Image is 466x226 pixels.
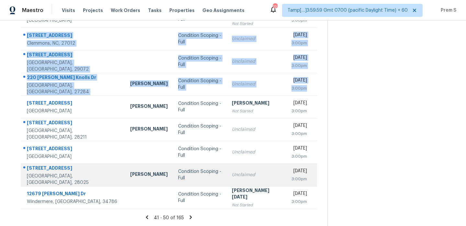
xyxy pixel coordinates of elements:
div: [PERSON_NAME] [130,171,168,179]
div: Condition Scoping - Full [178,191,222,204]
div: Not Started [232,202,281,208]
span: Geo Assignments [202,7,244,14]
div: [DATE] [291,100,307,108]
span: Tasks [148,8,162,13]
div: Not Started [232,108,281,114]
div: [DATE] [291,122,307,130]
div: [GEOGRAPHIC_DATA] [27,108,120,114]
div: Unclaimed [232,126,281,133]
div: [GEOGRAPHIC_DATA], [GEOGRAPHIC_DATA], 29072 [27,60,120,73]
div: 721 [273,4,277,10]
div: Condition Scoping - Full [178,168,222,181]
div: Condition Scoping - Full [178,78,222,91]
span: Prem S [438,7,456,14]
div: [GEOGRAPHIC_DATA], [GEOGRAPHIC_DATA], 28211 [27,128,120,141]
div: [PERSON_NAME] [130,126,168,134]
div: [DATE] [291,54,307,62]
div: [GEOGRAPHIC_DATA] [27,153,120,160]
div: [PERSON_NAME] [232,100,281,108]
div: [DATE] [291,190,307,198]
div: [DATE] [291,168,307,176]
span: Visits [62,7,75,14]
div: Unclaimed [232,81,281,87]
div: Not Started [232,20,281,27]
div: 3:00pm [291,85,307,92]
div: Unclaimed [232,172,281,178]
div: [PERSON_NAME] [130,80,168,88]
div: [DATE] [291,77,307,85]
div: Condition Scoping - Full [178,146,222,159]
div: [STREET_ADDRESS] [27,119,120,128]
div: [DATE] [291,145,307,153]
div: 3:00pm [291,40,307,46]
span: Properties [169,7,195,14]
div: [DATE] [291,32,307,40]
div: 3:00pm [291,62,307,69]
div: Unclaimed [232,36,281,42]
div: [STREET_ADDRESS] [27,100,120,108]
span: Work Orders [111,7,140,14]
div: [STREET_ADDRESS] [27,145,120,153]
div: 3:00pm [291,176,307,182]
div: Condition Scoping - Full [178,32,222,45]
div: Clemmons, NC, 27012 [27,40,120,47]
div: [GEOGRAPHIC_DATA], [GEOGRAPHIC_DATA], 28025 [27,173,120,186]
div: Unclaimed [232,58,281,65]
span: Tamp[…]3:59:59 Gmt 0700 (pacific Daylight Time) + 60 [288,7,408,14]
span: Projects [83,7,103,14]
div: [STREET_ADDRESS] [27,51,120,60]
div: Unclaimed [232,149,281,155]
div: Condition Scoping - Full [178,123,222,136]
div: 3:00pm [291,108,307,114]
div: 3:00pm [291,17,307,24]
span: 41 - 50 of 165 [154,216,184,220]
div: Condition Scoping - Full [178,55,222,68]
div: 3:00pm [291,130,307,137]
div: [PERSON_NAME] [130,103,168,111]
span: Maestro [22,7,43,14]
div: 12679 [PERSON_NAME] Dr [27,190,120,198]
div: Condition Scoping - Full [178,100,222,113]
div: [PERSON_NAME][DATE] [232,187,281,202]
div: 3:00pm [291,198,307,205]
div: [STREET_ADDRESS] [27,165,120,173]
div: [GEOGRAPHIC_DATA] [27,17,120,24]
div: 220 [PERSON_NAME] Knolls Dr [27,74,120,82]
div: [GEOGRAPHIC_DATA], [GEOGRAPHIC_DATA], 27284 [27,82,120,95]
div: [STREET_ADDRESS] [27,32,120,40]
div: 3:00pm [291,153,307,160]
div: Windermere, [GEOGRAPHIC_DATA], 34786 [27,198,120,205]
